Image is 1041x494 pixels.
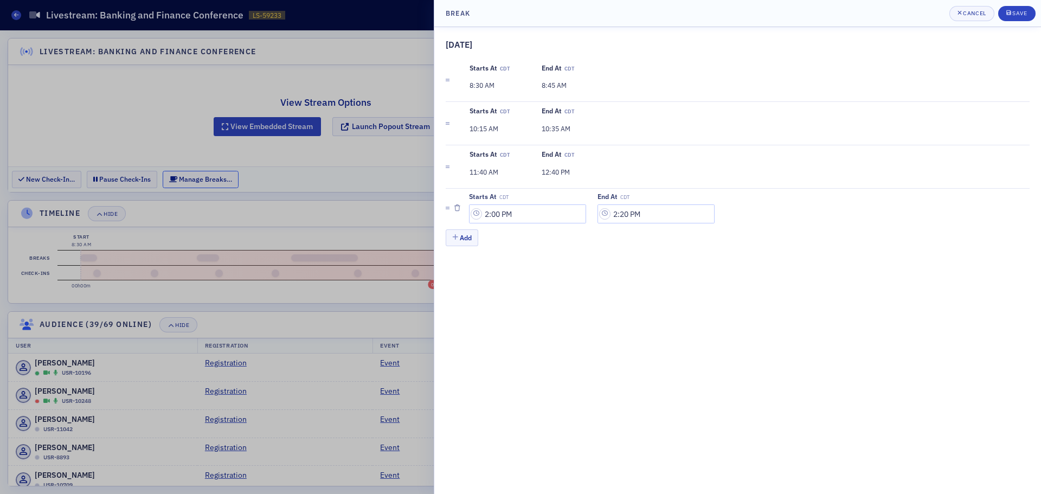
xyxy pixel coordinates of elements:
button: Add [446,229,478,246]
span: CDT [500,108,510,115]
span: 8:30 AM [470,81,494,89]
span: 12:40 PM [542,168,570,176]
span: Starts at [470,150,510,158]
span: End at [542,63,574,72]
span: 8:45 AM [542,81,567,89]
span: CDT [564,65,574,72]
span: CDT [499,194,509,201]
h5: [DATE] [446,39,1030,52]
span: CDT [564,108,574,115]
span: CDT [500,151,510,158]
div: Save [1012,10,1027,16]
input: 00:00 AM [469,204,586,223]
span: CDT [500,65,510,72]
span: CDT [564,151,574,158]
span: End at [542,106,574,115]
span: 10:15 AM [470,124,498,133]
h4: Break [446,8,470,18]
div: End at [597,193,618,201]
input: 00:00 AM [597,204,715,223]
button: Save [998,6,1036,21]
span: End at [542,150,574,158]
span: CDT [620,194,629,201]
span: 10:35 AM [542,124,570,133]
div: Starts at [469,193,497,201]
span: Starts at [470,106,510,115]
button: Cancel [949,6,994,21]
div: Cancel [963,10,986,16]
span: Starts at [470,63,510,72]
span: 11:40 AM [470,168,498,176]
